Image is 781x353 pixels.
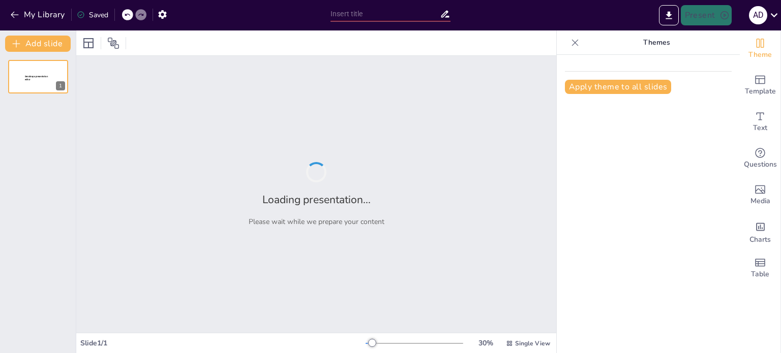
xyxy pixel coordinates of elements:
[740,250,780,286] div: Add a table
[249,217,384,227] p: Please wait while we prepare your content
[744,159,777,170] span: Questions
[749,234,771,245] span: Charts
[107,37,119,49] span: Position
[80,35,97,51] div: Layout
[515,339,550,347] span: Single View
[583,30,730,55] p: Themes
[331,7,440,21] input: Insert title
[740,67,780,104] div: Add ready made slides
[749,6,767,24] div: A D
[659,5,679,25] button: Export to PowerPoint
[740,104,780,140] div: Add text boxes
[80,338,366,348] div: Slide 1 / 1
[750,196,770,207] span: Media
[565,80,671,94] button: Apply theme to all slides
[748,49,772,60] span: Theme
[753,122,767,134] span: Text
[473,338,498,348] div: 30 %
[740,140,780,177] div: Get real-time input from your audience
[8,7,69,23] button: My Library
[8,60,68,93] div: 1
[740,213,780,250] div: Add charts and graphs
[262,192,371,207] h2: Loading presentation...
[25,75,48,81] span: Sendsteps presentation editor
[751,269,769,280] span: Table
[745,86,776,97] span: Template
[56,81,65,90] div: 1
[740,177,780,213] div: Add images, graphics, shapes or video
[77,10,108,20] div: Saved
[681,5,732,25] button: Present
[749,5,767,25] button: A D
[740,30,780,67] div: Change the overall theme
[5,36,71,52] button: Add slide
